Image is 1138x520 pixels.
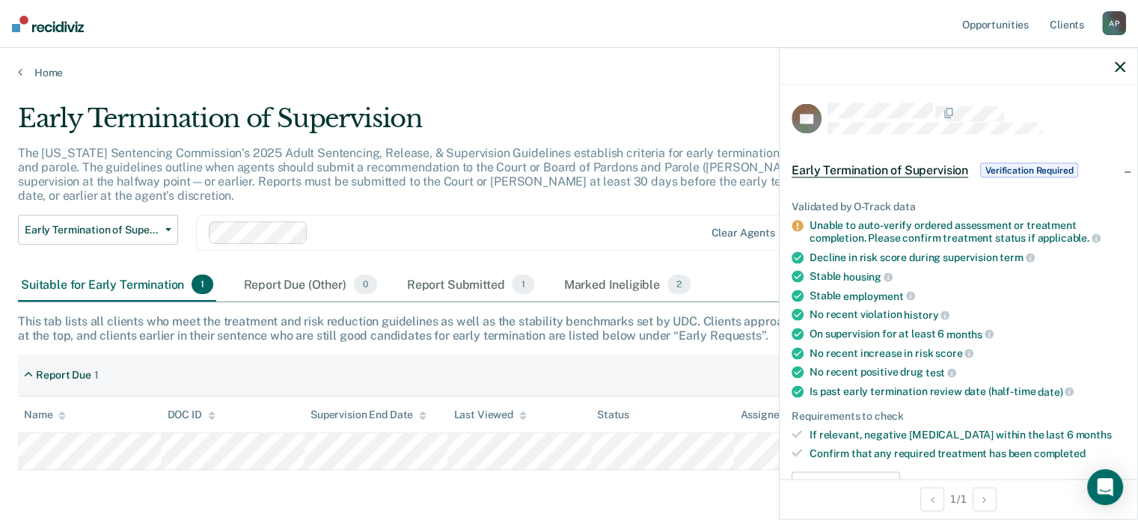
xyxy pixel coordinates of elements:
[1102,11,1126,35] div: A P
[310,409,426,421] div: Supervision End Date
[1087,469,1123,505] div: Open Intercom Messenger
[512,275,533,294] span: 1
[810,327,1125,340] div: On supervision for at least 6
[94,369,99,382] div: 1
[404,269,537,302] div: Report Submitted
[792,471,900,501] button: Update eligibility
[810,270,1125,284] div: Stable
[926,366,956,378] span: test
[1000,251,1034,263] span: term
[36,369,91,382] div: Report Due
[561,269,694,302] div: Marked Ineligible
[18,103,872,146] div: Early Termination of Supervision
[810,429,1125,441] div: If relevant, negative [MEDICAL_DATA] within the last 6
[18,314,1120,343] div: This tab lists all clients who meet the treatment and risk reduction guidelines as well as the st...
[192,275,213,294] span: 1
[354,275,377,294] span: 0
[810,385,1125,398] div: Is past early termination review date (half-time
[792,163,968,178] span: Early Termination of Supervision
[843,290,914,302] span: employment
[1034,447,1086,459] span: completed
[18,146,871,204] p: The [US_STATE] Sentencing Commission’s 2025 Adult Sentencing, Release, & Supervision Guidelines e...
[18,269,216,302] div: Suitable for Early Termination
[667,275,691,294] span: 2
[810,251,1125,264] div: Decline in risk score during supervision
[18,66,1120,79] a: Home
[792,201,1125,213] div: Validated by O-Track data
[12,16,84,32] img: Recidiviz
[780,147,1137,195] div: Early Termination of SupervisionVerification Required
[946,328,994,340] span: months
[980,163,1078,178] span: Verification Required
[810,308,1125,322] div: No recent violation
[25,224,159,236] span: Early Termination of Supervision
[240,269,379,302] div: Report Due (Other)
[973,487,997,511] button: Next Opportunity
[810,346,1125,360] div: No recent increase in risk
[453,409,526,421] div: Last Viewed
[1075,429,1111,441] span: months
[1038,385,1074,397] span: date)
[920,487,944,511] button: Previous Opportunity
[843,270,893,282] span: housing
[904,309,949,321] span: history
[24,409,66,421] div: Name
[810,289,1125,302] div: Stable
[810,219,1125,245] div: Unable to auto-verify ordered assessment or treatment completion. Please confirm treatment status...
[810,366,1125,379] div: No recent positive drug
[792,410,1125,423] div: Requirements to check
[597,409,629,421] div: Status
[711,227,774,239] div: Clear agents
[740,409,810,421] div: Assigned to
[167,409,215,421] div: DOC ID
[810,447,1125,459] div: Confirm that any required treatment has been
[780,479,1137,519] div: 1 / 1
[935,347,973,359] span: score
